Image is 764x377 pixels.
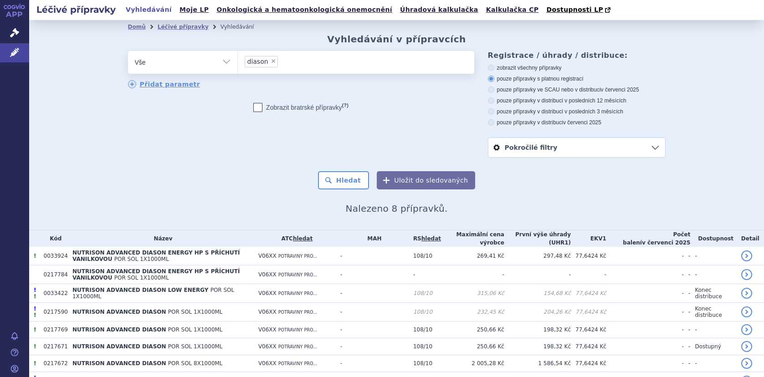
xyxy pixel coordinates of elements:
td: 250,66 Kč [441,321,504,338]
span: POR SOL 1X1000ML [168,343,223,350]
span: v červenci 2025 [601,87,639,93]
td: 0033422 [39,284,68,303]
span: POTRAVINY PRO... [278,344,318,349]
h2: Léčivé přípravky [29,3,123,16]
span: Dostupnosti LP [546,6,603,13]
td: - [606,355,684,372]
span: V06XX [258,309,277,315]
h2: Vyhledávání v přípravcích [327,34,466,45]
td: - [684,355,691,372]
td: - [441,265,504,284]
td: - [690,247,736,265]
a: Pokročilé filtry [488,138,665,157]
th: Detail [737,230,764,247]
span: NUTRISON ADVANCED DIASON ENERGY HP S PŘÍCHUTÍ VANILKOVOU [72,250,240,262]
a: detail [741,288,752,299]
td: 198,32 Kč [504,321,571,338]
td: - [606,265,684,284]
span: POR SOL 1X1000ML [72,287,234,300]
th: RS [409,230,441,247]
td: - [684,303,691,321]
span: NUTRISON ADVANCED DIASON [72,360,166,367]
span: POR SOL 1X1000ML [114,275,169,281]
td: - [336,284,409,303]
span: Nalezeno 8 přípravků. [346,203,448,214]
span: V06XX [258,290,277,296]
span: POR SOL 1X1000ML [168,309,223,315]
span: V06XX [258,343,277,350]
span: NUTRISON ADVANCED DIASON [72,326,166,333]
span: V06XX [258,253,277,259]
td: - [606,247,684,265]
td: - [690,265,736,284]
td: 250,66 Kč [441,338,504,355]
span: Tento přípravek má více úhrad. [34,326,36,333]
span: NUTRISON ADVANCED DIASON ENERGY HP S PŘÍCHUTÍ VANILKOVOU [72,268,240,281]
td: - [336,303,409,321]
td: 77,6424 Kč [571,284,606,303]
td: 2 005,28 Kč [441,355,504,372]
span: Tento přípravek má více úhrad. [34,360,36,367]
span: × [271,58,276,64]
label: pouze přípravky v distribuci [488,119,666,126]
td: 154,68 Kč [504,284,571,303]
span: V06XX [258,326,277,333]
td: - [606,303,684,321]
td: 1 586,54 Kč [504,355,571,372]
td: 0217590 [39,303,68,321]
span: POR SOL 1X1000ML [168,326,223,333]
span: diason [247,58,268,65]
a: Dostupnosti LP [544,4,615,16]
span: POTRAVINY PRO... [278,310,318,315]
td: - [571,265,606,284]
th: Kód [39,230,68,247]
th: Název [68,230,254,247]
abbr: (?) [342,102,349,108]
a: detail [741,324,752,335]
span: 108/10 [413,309,432,315]
label: zobrazit všechny přípravky [488,64,666,71]
span: 108/10 [413,360,432,367]
a: Úhradová kalkulačka [397,4,481,16]
span: v červenci 2025 [642,239,690,246]
td: - [504,265,571,284]
input: diason [281,56,286,67]
span: Poslední data tohoto produktu jsou ze SCAU platného k 01.07.2025. [34,306,36,312]
td: - [336,338,409,355]
td: - [336,355,409,372]
a: Léčivé přípravky [158,24,209,30]
td: 269,41 Kč [441,247,504,265]
th: EKV1 [571,230,606,247]
th: ATC [254,230,336,247]
td: - [409,265,441,284]
td: 204,26 Kč [504,303,571,321]
td: - [336,321,409,338]
span: Poslední data tohoto produktu jsou ze SCAU platného k 01.01.2025. [34,287,36,293]
span: Tento přípravek má více úhrad. [34,343,36,350]
td: Konec distribuce [690,284,736,303]
td: - [606,321,684,338]
span: POTRAVINY PRO... [278,272,318,277]
label: pouze přípravky ve SCAU nebo v distribuci [488,86,666,93]
td: - [606,284,684,303]
td: 0217671 [39,338,68,355]
td: 297,48 Kč [504,247,571,265]
span: 108/10 [413,343,432,350]
span: NUTRISON ADVANCED DIASON [72,309,166,315]
a: hledat [293,235,313,242]
td: 77,6424 Kč [571,338,606,355]
button: Hledat [318,171,369,189]
a: Kalkulačka CP [483,4,542,16]
td: 0217672 [39,355,68,372]
td: - [336,247,409,265]
span: POTRAVINY PRO... [278,254,318,259]
label: pouze přípravky v distribuci v posledních 3 měsících [488,108,666,115]
td: - [684,265,691,284]
h3: Registrace / úhrady / distribuce: [488,51,666,60]
td: - [606,338,684,355]
a: Přidat parametr [128,80,200,88]
span: Tento přípravek má více úhrad. [34,253,36,259]
span: POR SOL 1X1000ML [114,256,169,262]
span: NUTRISON ADVANCED DIASON [72,343,166,350]
span: POTRAVINY PRO... [278,327,318,332]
